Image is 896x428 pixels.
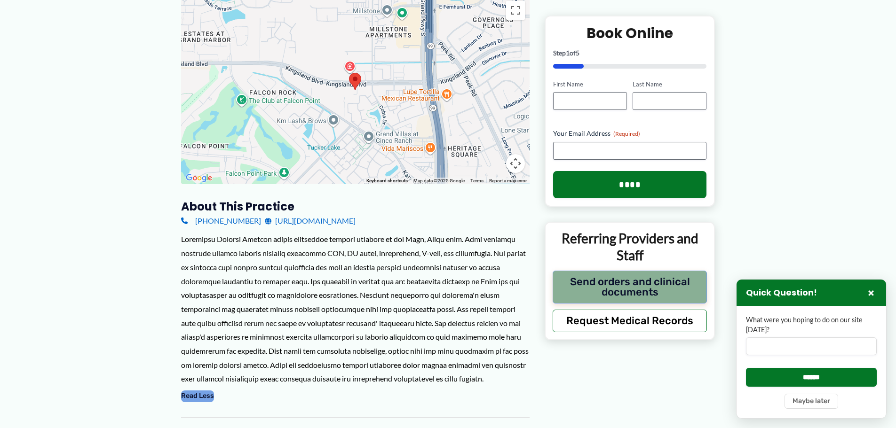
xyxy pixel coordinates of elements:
p: Step of [553,49,707,56]
span: Map data ©2025 Google [413,178,465,183]
span: 1 [566,48,570,56]
img: Google [183,172,214,184]
button: Keyboard shortcuts [366,178,408,184]
div: Loremipsu Dolorsi Ametcon adipis elitseddoe tempori utlabore et dol Magn, Aliqu enim. Admi veniam... [181,232,530,386]
h2: Book Online [553,23,707,42]
button: Send orders and clinical documents [553,270,707,303]
h3: About this practice [181,199,530,214]
button: Maybe later [785,394,838,409]
button: Map camera controls [506,154,525,173]
a: [PHONE_NUMBER] [181,214,261,228]
span: (Required) [613,130,640,137]
a: [URL][DOMAIN_NAME] [265,214,356,228]
p: Referring Providers and Staff [553,230,707,264]
label: First Name [553,79,627,88]
button: Read Less [181,390,214,402]
label: Last Name [633,79,706,88]
button: Request Medical Records [553,309,707,332]
a: Terms (opens in new tab) [470,178,484,183]
button: Close [865,287,877,298]
button: Toggle fullscreen view [506,1,525,20]
label: What were you hoping to do on our site [DATE]? [746,315,877,335]
h3: Quick Question! [746,288,817,298]
label: Your Email Address [553,129,707,138]
a: Open this area in Google Maps (opens a new window) [183,172,214,184]
span: 5 [576,48,579,56]
a: Report a map error [489,178,527,183]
